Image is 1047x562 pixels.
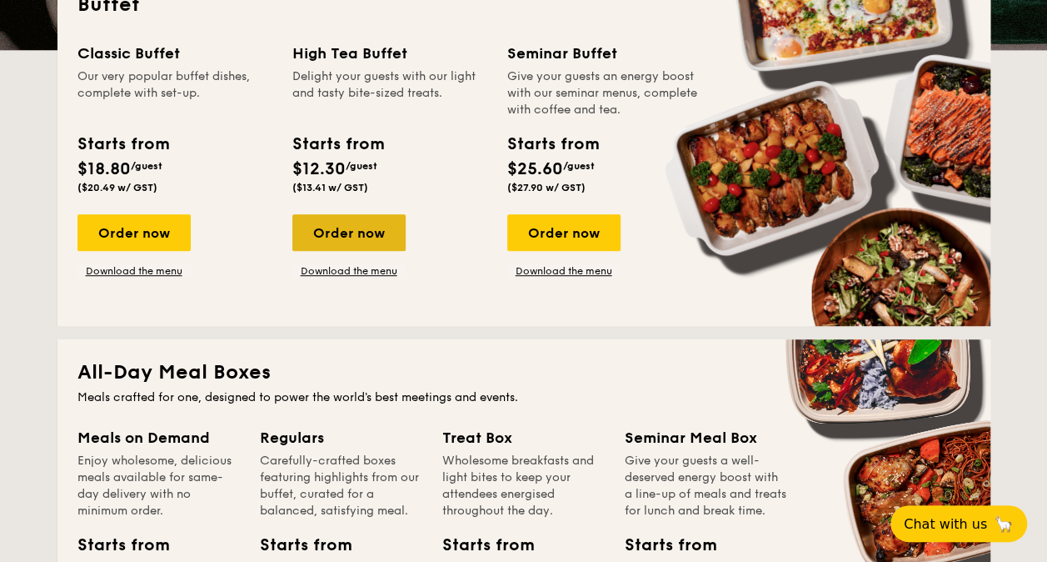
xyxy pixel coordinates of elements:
div: Wholesome breakfasts and light bites to keep your attendees energised throughout the day. [442,453,605,519]
div: Meals crafted for one, designed to power the world's best meetings and events. [77,389,970,406]
div: Enjoy wholesome, delicious meals available for same-day delivery with no minimum order. [77,453,240,519]
span: /guest [131,160,162,172]
div: Give your guests a well-deserved energy boost with a line-up of meals and treats for lunch and br... [625,453,787,519]
div: Starts from [625,533,700,558]
span: ($13.41 w/ GST) [292,182,368,193]
span: 🦙 [994,514,1014,534]
span: Chat with us [904,516,987,532]
div: Regulars [260,426,422,449]
a: Download the menu [77,264,191,278]
span: /guest [563,160,595,172]
div: Carefully-crafted boxes featuring highlights from our buffet, curated for a balanced, satisfying ... [260,453,422,519]
button: Chat with us🦙 [890,505,1027,542]
div: Give your guests an energy boost with our seminar menus, complete with coffee and tea. [507,68,702,118]
h2: All-Day Meal Boxes [77,359,970,386]
a: Download the menu [292,264,406,278]
div: Treat Box [442,426,605,449]
div: Order now [292,214,406,251]
div: Starts from [442,533,517,558]
div: Starts from [77,132,168,157]
div: Order now [507,214,621,251]
div: Starts from [292,132,383,157]
div: Order now [77,214,191,251]
span: ($27.90 w/ GST) [507,182,586,193]
div: Starts from [77,533,152,558]
div: Delight your guests with our light and tasty bite-sized treats. [292,68,487,118]
div: Classic Buffet [77,42,272,65]
div: High Tea Buffet [292,42,487,65]
span: $18.80 [77,159,131,179]
span: $25.60 [507,159,563,179]
a: Download the menu [507,264,621,278]
div: Our very popular buffet dishes, complete with set-up. [77,68,272,118]
div: Starts from [260,533,335,558]
span: /guest [346,160,377,172]
span: $12.30 [292,159,346,179]
div: Seminar Buffet [507,42,702,65]
span: ($20.49 w/ GST) [77,182,157,193]
div: Seminar Meal Box [625,426,787,449]
div: Starts from [507,132,598,157]
div: Meals on Demand [77,426,240,449]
